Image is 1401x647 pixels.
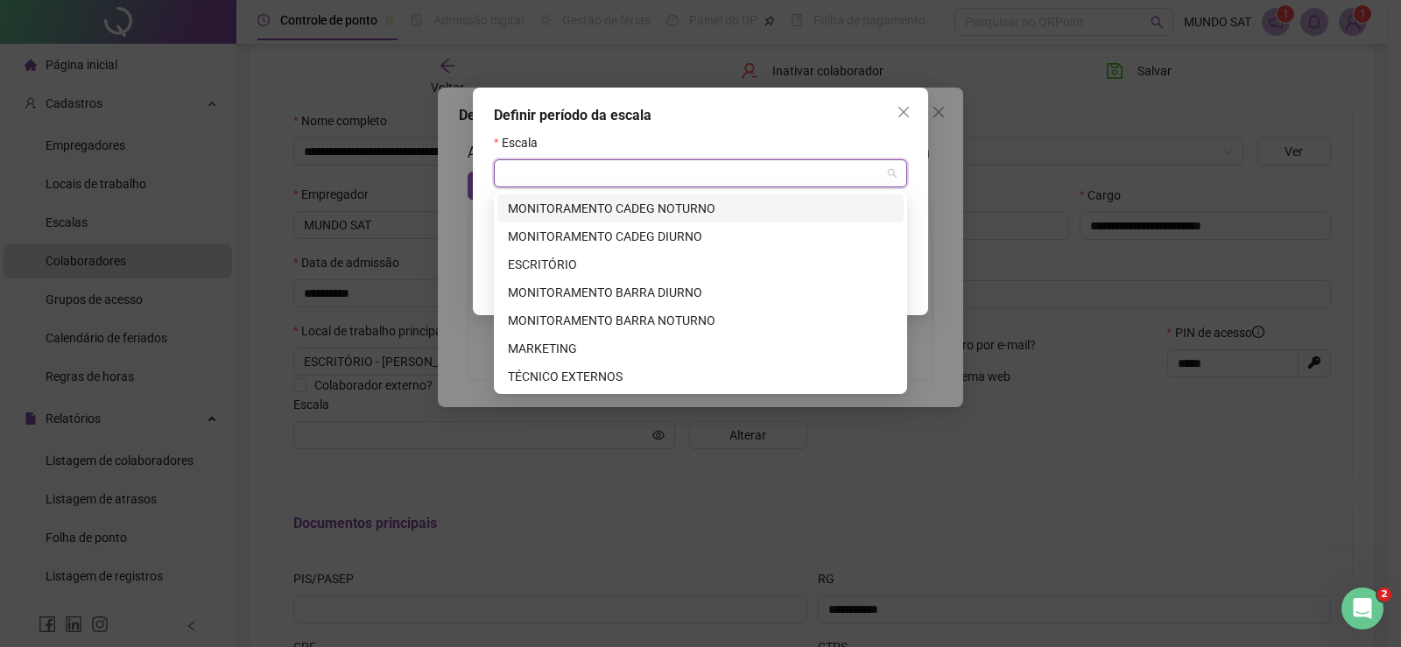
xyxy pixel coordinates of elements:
[1341,587,1383,629] iframe: Intercom live chat
[890,98,918,126] button: Close
[497,194,904,222] div: MONITORAMENTO CADEG NOTURNO
[897,105,911,119] span: close
[494,105,907,126] div: Definir período da escala
[497,306,904,334] div: MONITORAMENTO BARRA NOTURNO
[497,278,904,306] div: MONITORAMENTO BARRA DIURNO
[494,133,549,152] label: Escala
[508,199,893,218] div: MONITORAMENTO CADEG NOTURNO
[508,227,893,246] div: MONITORAMENTO CADEG DIURNO
[508,339,893,358] div: MARKETING
[508,255,893,274] div: ESCRITÓRIO
[508,311,893,330] div: MONITORAMENTO BARRA NOTURNO
[508,367,893,386] div: TÉCNICO EXTERNOS
[497,222,904,250] div: MONITORAMENTO CADEG DIURNO
[497,362,904,390] div: TÉCNICO EXTERNOS
[1377,587,1391,601] span: 2
[508,283,893,302] div: MONITORAMENTO BARRA DIURNO
[497,334,904,362] div: MARKETING
[497,250,904,278] div: ESCRITÓRIO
